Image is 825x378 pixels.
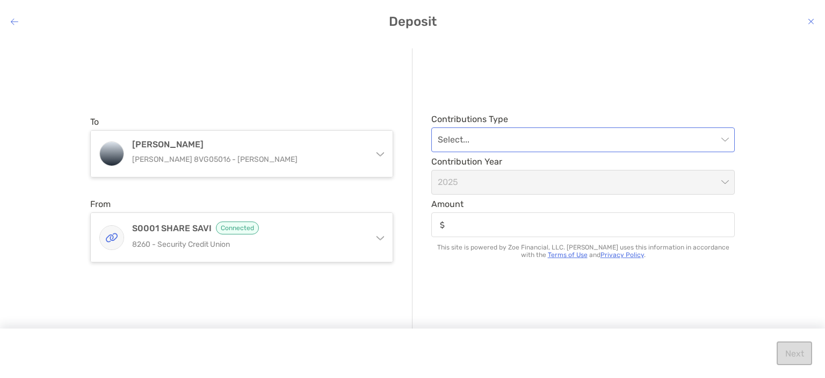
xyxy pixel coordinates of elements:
p: This site is powered by Zoe Financial, LLC. [PERSON_NAME] uses this information in accordance wit... [431,244,735,259]
input: Amountinput icon [449,220,734,230]
span: Contributions Type [431,114,735,124]
span: 2025 [438,170,728,194]
h4: S0001 SHARE SAVI [132,222,364,234]
img: S0001 SHARE SAVI [100,226,124,249]
label: From [90,199,111,209]
label: To [90,117,99,127]
p: 8260 - Security Credit Union [132,238,364,251]
a: Privacy Policy [600,251,644,259]
img: input icon [440,221,445,229]
span: Contribution Year [431,156,735,167]
span: Connected [216,222,259,234]
h4: [PERSON_NAME] [132,139,364,149]
p: [PERSON_NAME] 8VG05016 - [PERSON_NAME] [132,153,364,166]
img: Roth IRA [100,142,124,166]
span: Amount [431,199,735,209]
a: Terms of Use [548,251,588,259]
